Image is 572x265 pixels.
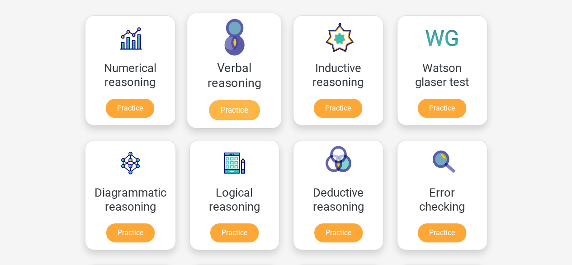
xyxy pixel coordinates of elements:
a: Practice [314,99,362,118]
a: Practice [314,223,363,242]
a: Practice [418,223,466,242]
a: Practice [106,223,155,242]
a: Practice [208,100,259,120]
a: Practice [210,223,259,242]
a: Practice [418,99,466,118]
a: Practice [106,99,154,118]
